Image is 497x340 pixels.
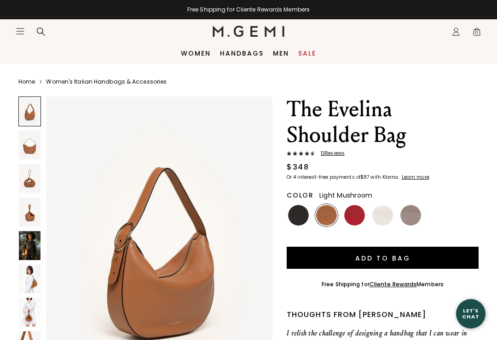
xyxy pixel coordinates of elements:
button: Add to Bag [287,247,479,269]
h1: The Evelina Shoulder Bag [287,96,479,148]
img: M.Gemi [213,26,285,37]
klarna-placement-style-body: with Klarna [370,174,400,181]
img: The Evelina Shoulder Bag [19,298,40,327]
a: Learn more [401,175,429,180]
div: Free Shipping for Members [322,281,444,288]
a: Cliente Rewards [370,280,417,288]
klarna-placement-style-amount: $87 [360,174,369,181]
klarna-placement-style-body: Or 4 interest-free payments of [287,174,360,181]
span: 0 [472,29,481,38]
a: Women's Italian Handbags & Accessories [46,78,167,85]
div: Let's Chat [456,308,485,319]
img: The Evelina Shoulder Bag [19,164,40,193]
a: Handbags [220,50,264,57]
img: Tan [316,205,337,226]
img: Light Mushroom [400,205,421,226]
a: Women [181,50,211,57]
span: Light Mushroom [319,191,373,200]
img: The Evelina Shoulder Bag [19,130,40,159]
a: Sale [298,50,316,57]
img: Black [288,205,309,226]
img: Cardinal Red [344,205,365,226]
img: The Evelina Shoulder Bag [19,198,40,227]
a: Men [273,50,289,57]
div: $348 [287,162,309,173]
img: The Evelina Shoulder Bag [19,265,40,294]
button: Open site menu [16,27,25,36]
a: Home [18,78,35,85]
img: The Evelina Shoulder Bag [19,231,40,260]
h2: Color [287,192,314,199]
a: 13Reviews [287,151,479,158]
div: Thoughts from [PERSON_NAME] [287,309,479,320]
img: Ivory [372,205,393,226]
span: 13 Review s [315,151,345,156]
klarna-placement-style-cta: Learn more [402,174,429,181]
